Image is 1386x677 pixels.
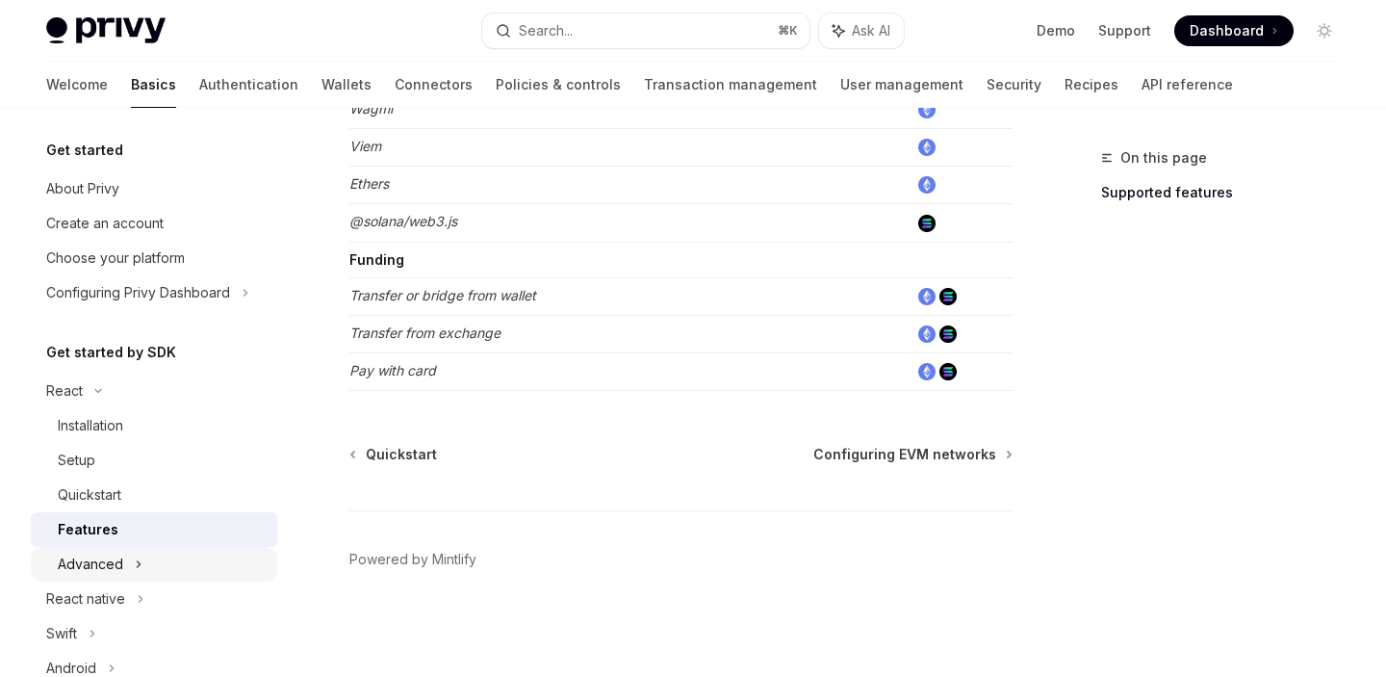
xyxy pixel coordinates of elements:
img: ethereum.png [918,363,936,380]
a: Choose your platform [31,241,277,275]
div: Installation [58,414,123,437]
div: Configuring Privy Dashboard [46,281,230,304]
div: Features [58,518,118,541]
a: Security [987,62,1041,108]
em: Transfer or bridge from wallet [349,287,536,303]
img: solana.png [939,363,957,380]
a: Policies & controls [496,62,621,108]
img: ethereum.png [918,176,936,194]
img: ethereum.png [918,139,936,156]
a: Configuring EVM networks [813,445,1011,464]
em: Viem [349,138,381,154]
a: About Privy [31,171,277,206]
a: Powered by Mintlify [349,550,476,569]
a: Quickstart [351,445,437,464]
a: Wallets [321,62,372,108]
a: Installation [31,408,277,443]
div: React [46,379,83,403]
a: Recipes [1065,62,1118,108]
a: API reference [1142,62,1233,108]
div: Choose your platform [46,247,185,270]
div: About Privy [46,177,119,200]
button: Ask AI [819,13,904,48]
div: Quickstart [58,483,121,507]
h5: Get started [46,139,123,162]
span: Dashboard [1190,21,1264,40]
span: Configuring EVM networks [813,445,996,464]
span: Quickstart [366,445,437,464]
a: Transaction management [644,62,817,108]
a: Welcome [46,62,108,108]
a: Connectors [395,62,473,108]
div: React native [46,587,125,611]
span: On this page [1120,146,1207,169]
strong: Funding [349,251,404,268]
div: Search... [519,19,573,42]
button: Search...⌘K [482,13,808,48]
img: ethereum.png [918,325,936,343]
div: Advanced [58,553,123,576]
a: Basics [131,62,176,108]
div: Create an account [46,212,164,235]
em: Ethers [349,175,389,192]
img: solana.png [939,325,957,343]
h5: Get started by SDK [46,341,176,364]
img: ethereum.png [918,101,936,118]
em: @solana/web3.js [349,213,457,229]
a: Quickstart [31,478,277,512]
a: Dashboard [1174,15,1294,46]
em: Transfer from exchange [349,325,500,341]
img: solana.png [918,215,936,232]
a: Demo [1037,21,1075,40]
a: Features [31,512,277,547]
a: Create an account [31,206,277,241]
span: ⌘ K [778,23,798,39]
button: Toggle dark mode [1309,15,1340,46]
img: solana.png [939,288,957,305]
em: Pay with card [349,362,436,378]
img: ethereum.png [918,288,936,305]
a: Authentication [199,62,298,108]
div: Setup [58,449,95,472]
div: Swift [46,622,77,645]
a: Support [1098,21,1151,40]
em: Wagmi [349,100,393,117]
a: Setup [31,443,277,478]
span: Ask AI [852,21,890,40]
img: light logo [46,17,166,44]
a: Supported features [1101,177,1355,208]
a: User management [840,62,963,108]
